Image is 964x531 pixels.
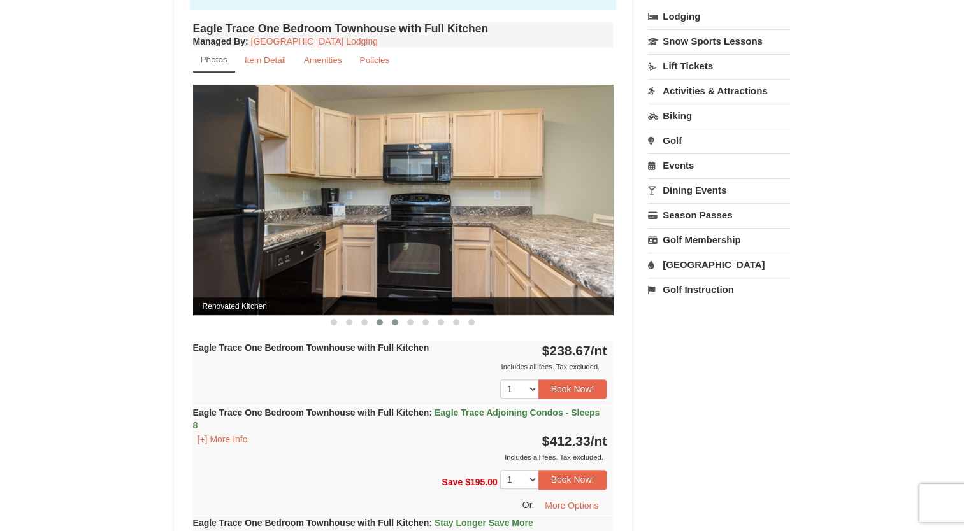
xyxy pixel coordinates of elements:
a: Season Passes [648,203,790,227]
a: Lift Tickets [648,54,790,78]
span: Save [442,477,463,487]
span: Stay Longer Save More [435,518,533,528]
small: Policies [359,55,389,65]
span: : [429,407,432,418]
strong: : [193,36,248,46]
a: Events [648,153,790,177]
button: [+] More Info [193,432,252,446]
strong: Eagle Trace One Bedroom Townhouse with Full Kitchen [193,343,429,353]
a: Golf [648,129,790,152]
span: : [429,518,432,528]
a: Activities & Attractions [648,79,790,103]
h4: Eagle Trace One Bedroom Townhouse with Full Kitchen [193,22,614,35]
strong: $238.67 [542,343,607,358]
img: Renovated Kitchen [193,85,614,315]
small: Item Detail [245,55,286,65]
a: [GEOGRAPHIC_DATA] [648,253,790,276]
small: Amenities [304,55,342,65]
div: Includes all fees. Tax excluded. [193,451,607,464]
a: Dining Events [648,178,790,202]
a: Item Detail [236,48,294,73]
span: $195.00 [465,477,498,487]
a: Golf Instruction [648,278,790,301]
span: /nt [591,343,607,358]
a: Golf Membership [648,228,790,251]
button: More Options [536,496,607,515]
a: Photos [193,48,235,73]
button: Book Now! [538,379,607,399]
div: Includes all fees. Tax excluded. [193,360,607,373]
span: /nt [591,434,607,448]
span: $412.33 [542,434,591,448]
span: Or, [522,499,535,509]
a: Policies [351,48,398,73]
a: [GEOGRAPHIC_DATA] Lodging [251,36,378,46]
a: Snow Sports Lessons [648,29,790,53]
strong: Eagle Trace One Bedroom Townhouse with Full Kitchen [193,407,600,430]
strong: Eagle Trace One Bedroom Townhouse with Full Kitchen [193,518,533,528]
small: Photos [201,55,227,64]
a: Lodging [648,5,790,28]
a: Amenities [296,48,350,73]
a: Biking [648,104,790,127]
span: Managed By [193,36,245,46]
span: Renovated Kitchen [193,297,614,315]
button: Book Now! [538,470,607,489]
